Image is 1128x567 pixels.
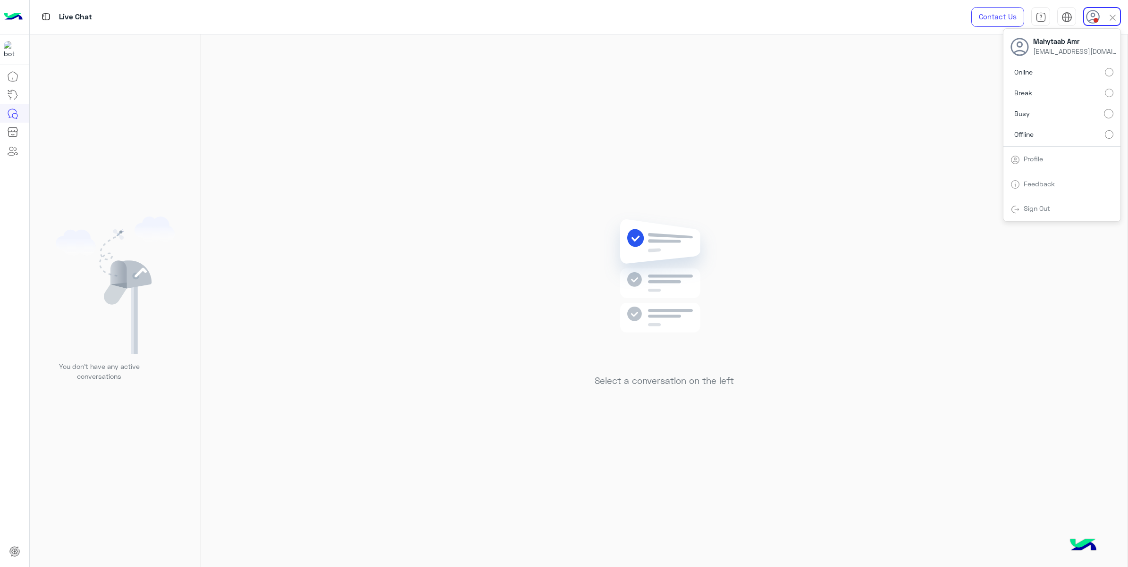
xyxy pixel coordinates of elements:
span: Online [1014,67,1033,77]
img: no messages [596,212,732,368]
p: Live Chat [59,11,92,24]
span: Break [1014,88,1032,98]
a: tab [1031,7,1050,27]
span: Mahytaab Amr [1033,36,1118,46]
span: Offline [1014,129,1034,139]
img: tab [1010,155,1020,165]
input: Offline [1105,130,1113,139]
img: Logo [4,7,23,27]
img: 1403182699927242 [4,41,21,58]
img: hulul-logo.png [1067,529,1100,562]
a: Profile [1024,155,1043,163]
img: tab [1061,12,1072,23]
p: You don’t have any active conversations [51,361,147,382]
img: tab [1035,12,1046,23]
img: tab [1010,180,1020,189]
input: Online [1105,68,1113,76]
img: empty users [56,217,175,354]
img: close [1107,12,1118,23]
input: Break [1105,89,1113,97]
input: Busy [1104,109,1113,118]
span: [EMAIL_ADDRESS][DOMAIN_NAME] [1033,46,1118,56]
a: Feedback [1024,180,1055,188]
img: tab [40,11,52,23]
img: tab [1010,205,1020,214]
a: Sign Out [1024,204,1050,212]
a: Contact Us [971,7,1024,27]
span: Busy [1014,108,1030,118]
h5: Select a conversation on the left [595,375,734,386]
